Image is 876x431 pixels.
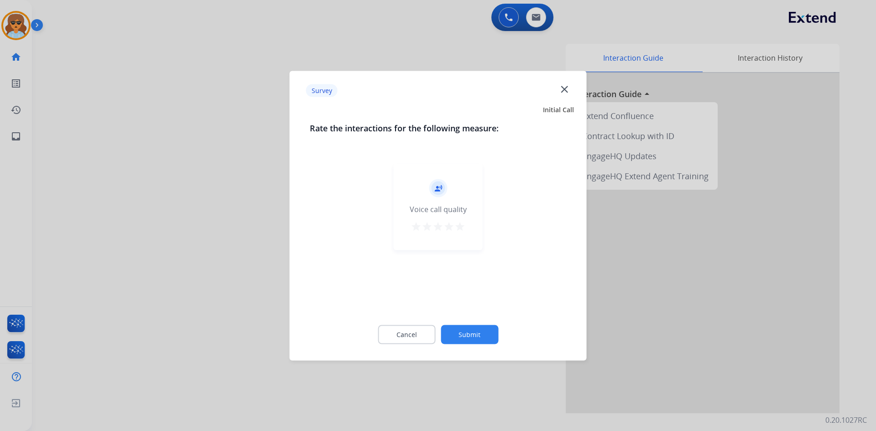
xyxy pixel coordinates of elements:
span: Initial Call [543,105,574,114]
button: Submit [441,325,498,344]
mat-icon: star [454,221,465,232]
p: Survey [306,84,338,97]
mat-icon: close [558,83,570,95]
mat-icon: record_voice_over [434,184,442,192]
div: Voice call quality [410,203,467,214]
button: Cancel [378,325,435,344]
mat-icon: star [422,221,433,232]
h3: Rate the interactions for the following measure: [310,121,567,134]
mat-icon: star [443,221,454,232]
mat-icon: star [411,221,422,232]
p: 0.20.1027RC [825,415,867,426]
mat-icon: star [433,221,443,232]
